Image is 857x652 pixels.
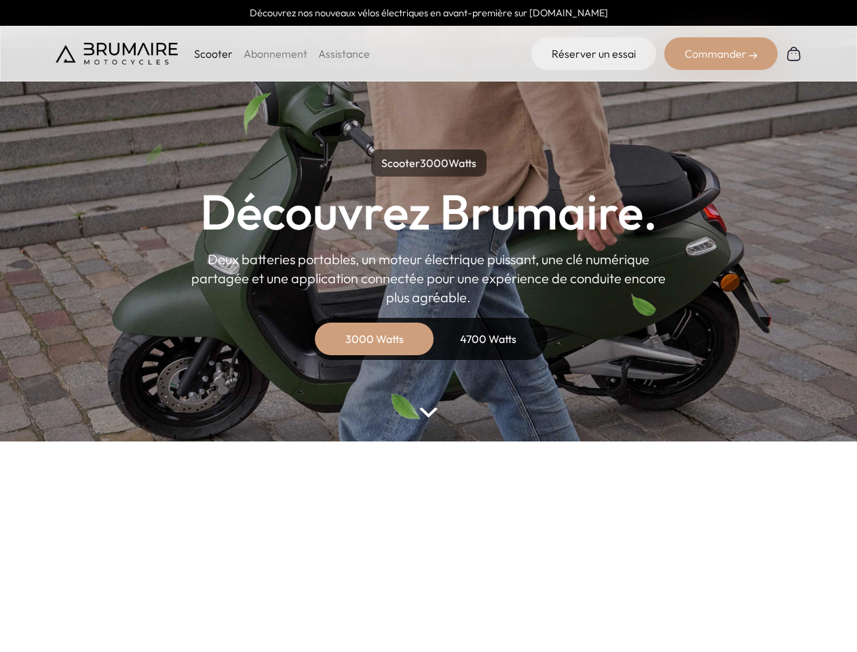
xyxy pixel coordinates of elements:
[434,323,543,355] div: 4700 Watts
[194,46,233,62] p: Scooter
[56,43,178,65] img: Brumaire Motocycles
[749,52,757,60] img: right-arrow-2.png
[420,156,449,170] span: 3000
[191,250,666,307] p: Deux batteries portables, un moteur électrique puissant, une clé numérique partagée et une applic...
[531,37,656,70] a: Réserver un essai
[200,187,658,236] h1: Découvrez Brumaire.
[419,407,437,418] img: arrow-bottom.png
[664,37,778,70] div: Commander
[371,149,487,177] p: Scooter Watts
[244,47,307,60] a: Abonnement
[318,47,370,60] a: Assistance
[786,46,802,62] img: Panier
[320,323,429,355] div: 3000 Watts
